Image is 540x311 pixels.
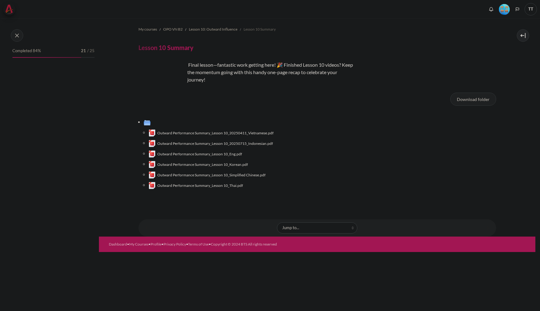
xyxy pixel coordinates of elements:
img: dsd [138,61,185,107]
a: Lesson 10 Summary [244,26,276,33]
a: User menu [525,3,537,15]
section: Content [99,18,535,237]
span: OPO VN B2 [163,27,183,32]
span: Completed 84% [12,48,41,54]
span: Outward Performance Summary_Lesson 10_20250411_Vietnamese.pdf [157,130,274,136]
img: Architeck [5,5,14,14]
a: ◀︎ Lesson 10 Videos (19 min.) [142,222,154,234]
img: Outward Performance Summary_Lesson 10_Eng.pdf [148,150,156,158]
a: Profile [151,242,161,246]
span: 21 [81,48,86,54]
a: Outward Performance Summary_Lesson 10_Korean.pdfOutward Performance Summary_Lesson 10_Korean.pdf [148,161,248,168]
a: Privacy Policy [164,242,186,246]
span: Outward Performance Summary_Lesson 10_Eng.pdf [157,151,242,157]
img: Outward Performance Summary_Lesson 10_Simplified Chinese.pdf [148,171,156,179]
span: Final lesson—fantastic work getting here! 🎉 Finished Lesson 10 videos? Keep the momentum going wi... [187,62,353,82]
span: Outward Performance Summary_Lesson 10_Thai.pdf [157,183,243,188]
a: My courses [138,26,157,33]
button: Download folder [450,93,496,106]
a: Outward Performance Summary_Lesson 10_20250411_Vietnamese.pdfOutward Performance Summary_Lesson 1... [148,129,274,137]
a: Level #4 [496,3,512,15]
span: TT [525,3,537,15]
span: Outward Performance Summary_Lesson 10_Simplified Chinese.pdf [157,172,266,178]
a: My Courses [129,242,148,246]
span: My courses [138,27,157,32]
button: Languages [513,5,522,14]
span: Lesson 10 Summary [244,27,276,32]
img: Outward Performance Summary_Lesson 10_20250715_Indonesian.pdf [148,140,156,147]
div: Level #4 [499,3,510,15]
span: / 25 [87,48,95,54]
a: Architeck Architeck [3,3,19,15]
span: Outward Performance Summary_Lesson 10_Korean.pdf [157,162,248,167]
a: Dashboard [109,242,127,246]
a: Terms of Use [188,242,209,246]
span: Outward Performance Summary_Lesson 10_20250715_Indonesian.pdf [157,141,273,146]
a: Outward Performance Summary_Lesson 10_Eng.pdfOutward Performance Summary_Lesson 10_Eng.pdf [148,150,242,158]
img: Outward Performance Summary_Lesson 10_Thai.pdf [148,182,156,189]
a: Copyright © 2024 BTS All rights reserved [211,242,277,246]
a: OPO VN B2 [163,26,183,33]
span: Lesson 10: Outward Influence [189,27,237,32]
div: 84% [12,57,81,58]
a: Outward Performance Summary_Lesson 10_20250715_Indonesian.pdfOutward Performance Summary_Lesson 1... [148,140,273,147]
img: Outward Performance Summary_Lesson 10_20250411_Vietnamese.pdf [148,129,156,137]
a: New Platform, New Relationship (Sherene's Story) ▶︎ [481,222,493,234]
img: Outward Performance Summary_Lesson 10_Korean.pdf [148,161,156,168]
h4: Lesson 10 Summary [138,44,193,52]
a: Lesson 10: Outward Influence [189,26,237,33]
a: Outward Performance Summary_Lesson 10_Simplified Chinese.pdfOutward Performance Summary_Lesson 10... [148,171,266,179]
div: • • • • • [109,242,339,247]
a: Outward Performance Summary_Lesson 10_Thai.pdfOutward Performance Summary_Lesson 10_Thai.pdf [148,182,243,189]
nav: Navigation bar [138,24,496,34]
div: Show notification window with no new notifications [487,5,496,14]
img: Level #4 [499,4,510,15]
